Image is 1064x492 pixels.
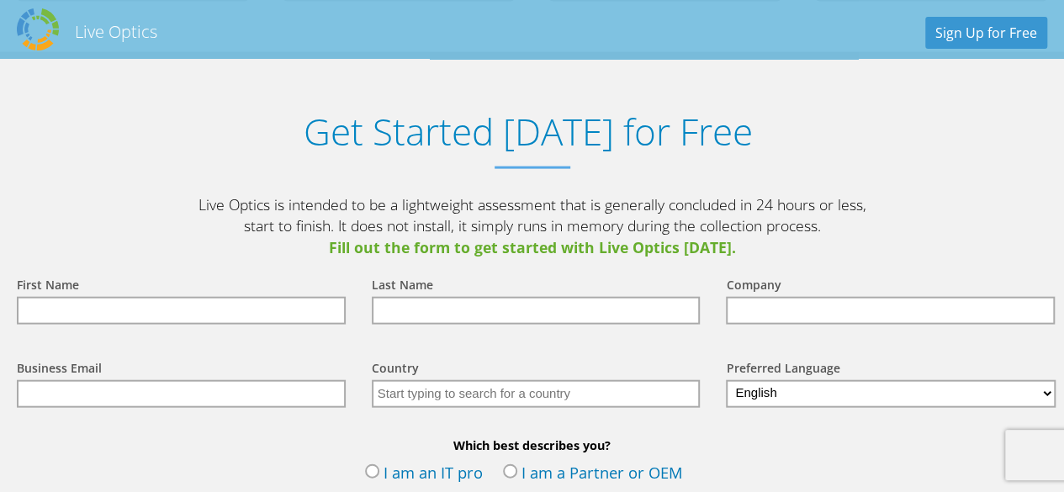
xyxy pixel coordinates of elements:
span: Fill out the form to get started with Live Optics [DATE]. [196,237,869,259]
label: I am an IT pro [365,462,483,487]
label: Company [726,277,781,297]
img: Dell Dpack [17,8,59,50]
input: Start typing to search for a country [372,380,701,408]
label: Preferred Language [726,360,839,380]
label: First Name [17,277,79,297]
label: Last Name [372,277,433,297]
label: Country [372,360,419,380]
label: I am a Partner or OEM [503,462,683,487]
p: Live Optics is intended to be a lightweight assessment that is generally concluded in 24 hours or... [196,194,869,259]
label: Business Email [17,360,102,380]
a: Sign Up for Free [925,17,1047,49]
h2: Live Optics [75,20,157,43]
